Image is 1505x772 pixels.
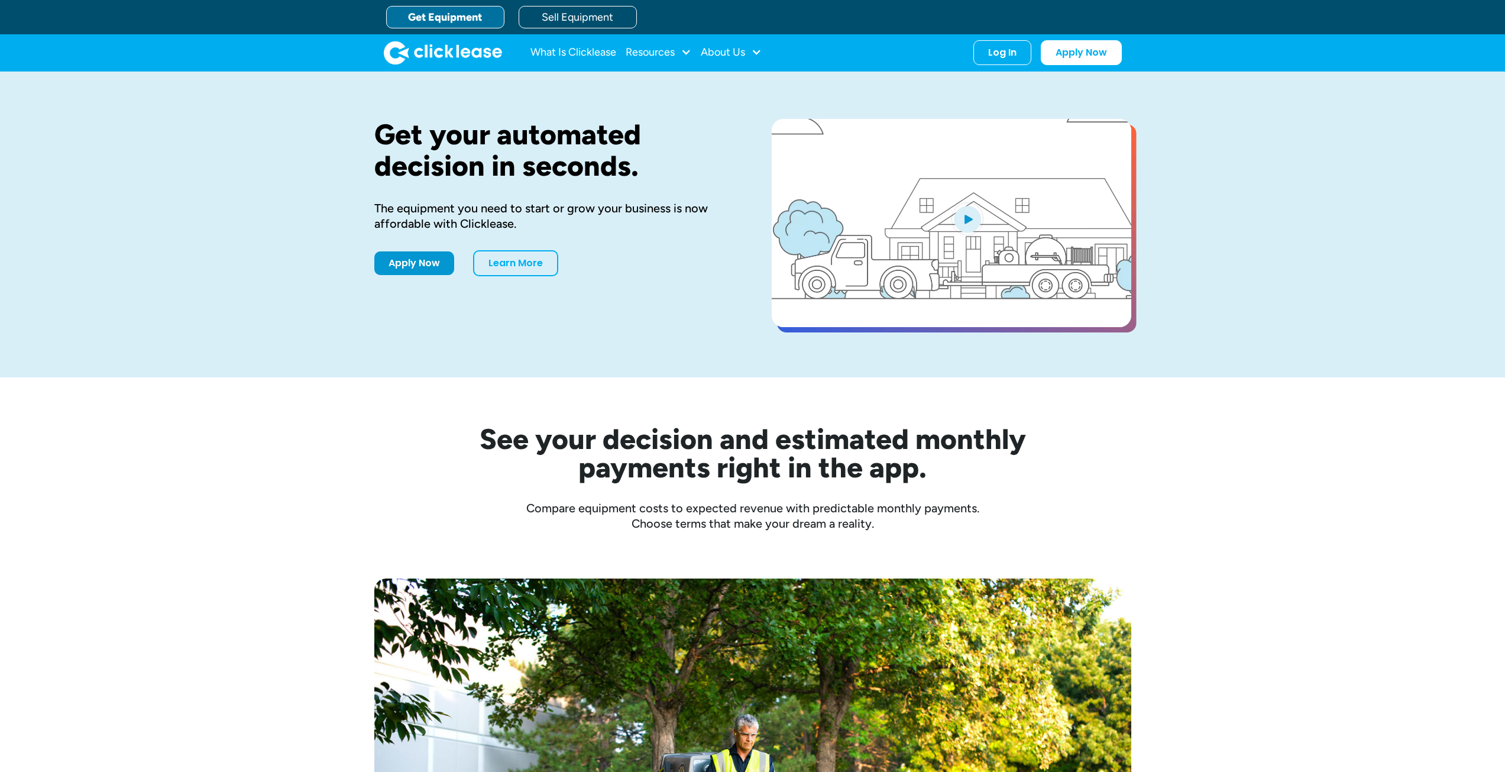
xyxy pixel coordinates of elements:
[951,202,983,235] img: Blue play button logo on a light blue circular background
[988,47,1017,59] div: Log In
[374,119,734,182] h1: Get your automated decision in seconds.
[530,41,616,64] a: What Is Clicklease
[626,41,691,64] div: Resources
[701,41,762,64] div: About Us
[386,6,504,28] a: Get Equipment
[374,500,1131,531] div: Compare equipment costs to expected revenue with predictable monthly payments. Choose terms that ...
[384,41,502,64] img: Clicklease logo
[772,119,1131,327] a: open lightbox
[473,250,558,276] a: Learn More
[422,425,1084,482] h2: See your decision and estimated monthly payments right in the app.
[374,201,734,231] div: The equipment you need to start or grow your business is now affordable with Clicklease.
[374,251,454,275] a: Apply Now
[384,41,502,64] a: home
[1041,40,1122,65] a: Apply Now
[519,6,637,28] a: Sell Equipment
